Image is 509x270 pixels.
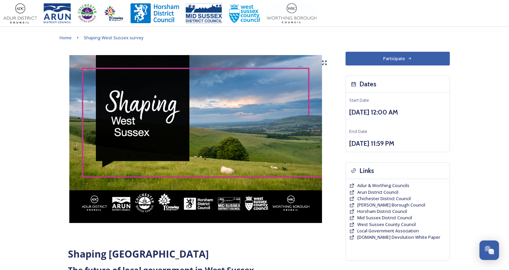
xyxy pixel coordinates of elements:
button: Open Chat [479,240,499,260]
h3: Dates [360,79,376,89]
span: Home [60,35,72,41]
img: CDC%20Logo%20-%20you%20may%20have%20a%20better%20version.jpg [77,3,97,24]
img: Crawley%20BC%20logo.jpg [104,3,124,24]
img: Arun%20District%20Council%20logo%20blue%20CMYK.jpg [44,3,71,24]
h3: [DATE] 12:00 AM [349,107,446,117]
img: WSCCPos-Spot-25mm.jpg [229,3,260,24]
h3: Links [360,166,374,176]
img: Worthing_Adur%20%281%29.jpg [267,3,317,24]
img: Adur%20logo%20%281%29.jpeg [3,3,37,24]
a: Arun District Council [357,189,398,195]
img: 150ppimsdc%20logo%20blue.png [186,3,222,24]
span: Arun District Council [357,189,398,195]
a: Shaping West Sussex survey [84,34,144,42]
img: Horsham%20DC%20Logo.jpg [131,3,179,24]
a: West Sussex County Council [357,221,416,228]
a: Local Government Association [357,228,419,234]
a: [PERSON_NAME] Borough Council [357,202,425,208]
span: End Date [349,128,367,134]
a: Home [60,34,72,42]
a: Chichester District Council [357,195,411,202]
a: Adur & Worthing Councils [357,182,409,189]
span: Start Date [349,97,369,103]
a: [DOMAIN_NAME] Devolution White Paper [357,234,440,240]
h3: [DATE] 11:59 PM [349,139,446,148]
span: [DOMAIN_NAME] Devolution White Paper [357,234,440,240]
button: Participate [346,52,450,65]
a: Mid Sussex District Council [357,215,412,221]
strong: Shaping [GEOGRAPHIC_DATA] [68,247,209,260]
span: Shaping West Sussex survey [84,35,144,41]
span: [PERSON_NAME] Borough Council [357,202,425,208]
a: Horsham District Council [357,208,407,215]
